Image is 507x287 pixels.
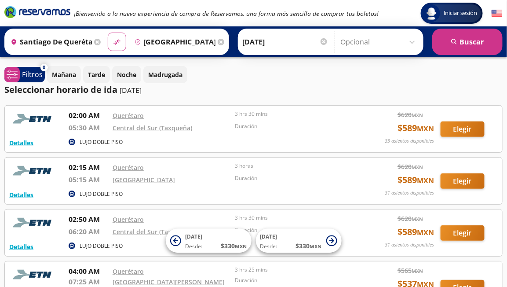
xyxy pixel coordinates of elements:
p: LUJO DOBLE PISO [80,138,123,146]
span: 0 [43,64,46,71]
p: 07:25 AM [69,276,108,287]
p: 05:30 AM [69,122,108,133]
p: 3 hrs 30 mins [235,214,353,222]
span: $ 589 [398,173,434,187]
p: Duración [235,122,353,130]
small: MXN [417,124,434,133]
p: Madrugada [148,70,182,79]
span: Desde: [260,243,277,251]
p: [DATE] [120,85,142,96]
a: Central del Sur (Taxqueña) [113,124,192,132]
small: MXN [235,243,247,250]
input: Buscar Origen [7,31,92,53]
button: Elegir [441,225,485,241]
a: Querétaro [113,163,144,172]
small: MXN [310,243,322,250]
small: MXN [417,176,434,185]
i: Brand Logo [4,5,70,18]
p: LUJO DOBLE PISO [80,242,123,250]
a: [GEOGRAPHIC_DATA] [113,176,175,184]
span: $ 330 [296,242,322,251]
p: 06:20 AM [69,226,108,237]
p: 02:00 AM [69,110,108,121]
small: MXN [412,112,423,118]
small: MXN [412,216,423,222]
img: RESERVAMOS [9,266,58,283]
p: 31 asientos disponibles [385,241,434,249]
p: 3 horas [235,162,353,170]
button: [DATE]Desde:$330MXN [256,229,342,253]
span: Desde: [186,243,203,251]
span: $ 620 [398,162,423,171]
p: 33 asientos disponibles [385,137,434,145]
p: Duración [235,174,353,182]
button: Mañana [47,66,81,83]
button: Detalles [9,190,33,199]
p: 3 hrs 25 mins [235,266,353,274]
button: Noche [112,66,141,83]
p: Filtros [22,69,43,80]
a: Querétaro [113,215,144,224]
span: $ 589 [398,121,434,135]
button: Buscar [432,29,503,55]
em: ¡Bienvenido a la nueva experiencia de compra de Reservamos, una forma más sencilla de comprar tus... [74,9,379,18]
img: RESERVAMOS [9,214,58,232]
input: Opcional [340,31,419,53]
span: $ 620 [398,110,423,119]
img: RESERVAMOS [9,162,58,180]
span: Iniciar sesión [440,9,481,18]
p: 04:00 AM [69,266,108,276]
p: 02:50 AM [69,214,108,224]
a: Querétaro [113,111,144,120]
img: RESERVAMOS [9,110,58,128]
a: Querétaro [113,267,144,276]
small: MXN [412,268,423,274]
p: Tarde [88,70,105,79]
span: $ 330 [221,242,247,251]
span: $ 589 [398,225,434,239]
button: [DATE]Desde:$330MXN [166,229,252,253]
span: $ 620 [398,214,423,223]
a: Brand Logo [4,5,70,21]
input: Buscar Destino [131,31,216,53]
span: $ 565 [398,266,423,275]
p: Seleccionar horario de ida [4,83,117,96]
small: MXN [412,164,423,170]
button: 0Filtros [4,67,45,82]
input: Elegir Fecha [242,31,328,53]
button: Elegir [441,121,485,137]
button: English [492,8,503,19]
p: Noche [117,70,136,79]
p: 31 asientos disponibles [385,189,434,197]
button: Elegir [441,173,485,189]
p: 05:15 AM [69,174,108,185]
p: 3 hrs 30 mins [235,110,353,118]
p: 02:15 AM [69,162,108,173]
button: Madrugada [143,66,187,83]
button: Detalles [9,242,33,251]
p: Mañana [52,70,76,79]
span: [DATE] [260,233,277,241]
p: LUJO DOBLE PISO [80,190,123,198]
button: Detalles [9,138,33,147]
p: Duración [235,226,353,234]
small: MXN [417,228,434,237]
span: [DATE] [186,233,203,241]
a: Central del Sur (Taxqueña) [113,228,192,236]
p: Duración [235,276,353,284]
button: Tarde [83,66,110,83]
